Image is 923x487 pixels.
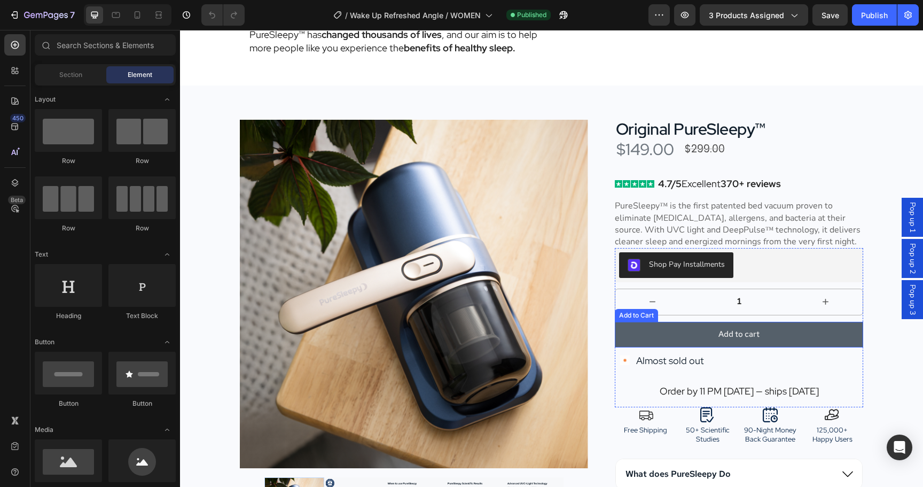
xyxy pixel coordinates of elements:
[159,421,176,438] span: Toggle open
[517,10,546,20] span: Published
[560,396,620,414] p: 90-Night Money Back Guarantee
[622,405,682,414] p: Happy Users
[439,222,553,248] button: Shop Pay Installments
[478,148,502,160] strong: 4.7/5
[812,4,848,26] button: Save
[350,10,481,21] span: Wake Up Refreshed Angle / WOMEN
[10,114,26,122] div: 450
[128,70,152,80] span: Element
[861,10,888,21] div: Publish
[440,326,450,335] img: orange_pulse.gif
[345,10,348,21] span: /
[108,311,176,321] div: Text Block
[108,156,176,166] div: Row
[59,70,82,80] span: Section
[445,439,551,450] p: What does PureSleepy Do
[35,156,102,166] div: Row
[435,292,684,318] button: Add to cart
[852,4,897,26] button: Publish
[35,223,102,233] div: Row
[201,4,245,26] div: Undo/Redo
[435,259,510,285] button: decrement
[108,399,176,408] div: Button
[70,9,75,21] p: 7
[700,4,808,26] button: 3 products assigned
[435,170,681,218] p: PureSleepy™ is the first patented bed vacuum proven to eliminate [MEDICAL_DATA], allergens, and b...
[469,229,545,240] div: Shop Pay Installments
[456,324,682,337] p: Almost sold out
[159,246,176,263] span: Toggle open
[436,396,496,405] p: Free Shipping
[35,399,102,408] div: Button
[35,311,102,321] div: Heading
[541,148,601,160] strong: 370+ reviews
[180,30,923,487] iframe: Design area
[478,147,674,160] p: Excellent
[822,11,839,20] span: Save
[622,396,682,405] p: 125,000+
[437,281,476,290] div: Add to Cart
[448,229,460,242] img: gempages_511006970325500805-ed583377-37fd-4eef-a05b-3d3919cc6f72.png
[504,112,572,127] div: $299.00
[608,259,683,285] button: increment
[35,337,54,347] span: Button
[435,90,663,108] h1: Original PureSleepy™
[727,254,738,285] span: Pop up 3
[108,223,176,233] div: Row
[35,250,48,259] span: Text
[435,108,504,131] div: $149.00
[709,10,784,21] span: 3 products assigned
[727,172,738,203] span: Pop up 1
[4,4,80,26] button: 7
[159,91,176,108] span: Toggle open
[35,34,176,56] input: Search Sections & Elements
[887,435,912,460] div: Open Intercom Messenger
[444,354,674,368] p: Order by 11 PM [DATE] — ships [DATE]
[538,299,580,310] div: Add to cart
[435,150,474,158] img: gempages_570298559904089312-e09a11d9-c1cc-4267-ad6f-3ae152c48192.svg
[498,396,558,414] p: 50+ Scientific Studies
[35,425,53,435] span: Media
[35,95,56,104] span: Layout
[8,196,26,204] div: Beta
[727,213,738,244] span: Pop up 2
[159,334,176,351] span: Toggle open
[224,12,335,24] strong: benefits of healthy sleep.
[510,259,609,285] input: quantity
